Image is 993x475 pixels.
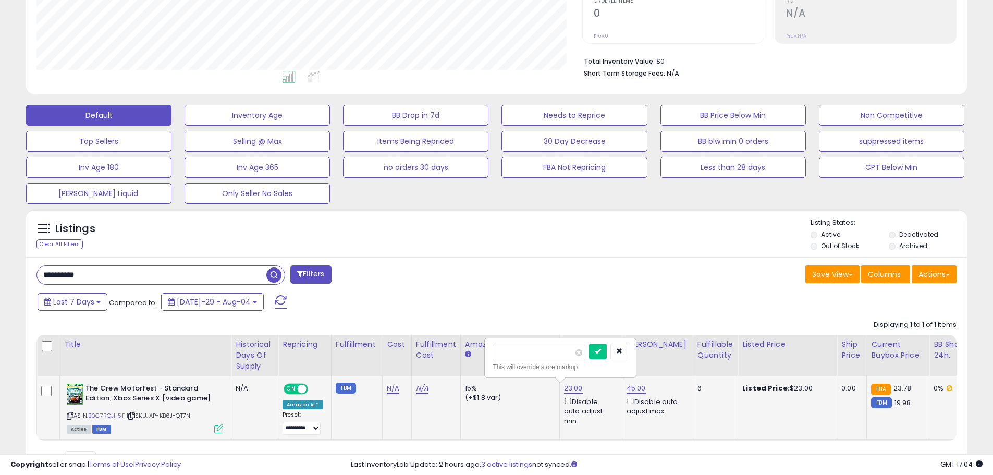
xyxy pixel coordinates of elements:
[819,105,964,126] button: Non Competitive
[564,396,614,426] div: Disable auto adjust min
[868,269,901,279] span: Columns
[819,131,964,152] button: suppressed items
[501,131,647,152] button: 30 Day Decrease
[26,105,171,126] button: Default
[85,384,212,406] b: The Crew Motorfest - Standard Edition, Xbox Series X [video game]
[667,68,679,78] span: N/A
[343,105,488,126] button: BB Drop in 7d
[26,183,171,204] button: [PERSON_NAME] Liquid.
[564,383,583,394] a: 23.00
[594,7,764,21] h2: 0
[283,411,323,435] div: Preset:
[135,459,181,469] a: Privacy Policy
[161,293,264,311] button: [DATE]-29 - Aug-04
[465,384,551,393] div: 15%
[821,241,859,250] label: Out of Stock
[861,265,910,283] button: Columns
[841,384,859,393] div: 0.00
[627,339,689,350] div: [PERSON_NAME]
[871,339,925,361] div: Current Buybox Price
[627,383,646,394] a: 45.00
[819,157,964,178] button: CPT Below Min
[290,265,331,284] button: Filters
[934,339,972,361] div: BB Share 24h.
[336,383,356,394] small: FBM
[501,157,647,178] button: FBA Not Repricing
[109,298,157,308] span: Compared to:
[805,265,860,283] button: Save View
[92,425,111,434] span: FBM
[821,230,840,239] label: Active
[177,297,251,307] span: [DATE]-29 - Aug-04
[465,350,471,359] small: Amazon Fees.
[465,393,551,403] div: (+$1.8 var)
[351,460,983,470] div: Last InventoryLab Update: 2 hours ago, not synced.
[811,218,967,228] p: Listing States:
[874,320,957,330] div: Displaying 1 to 1 of 1 items
[660,105,806,126] button: BB Price Below Min
[343,131,488,152] button: Items Being Repriced
[584,57,655,66] b: Total Inventory Value:
[185,105,330,126] button: Inventory Age
[871,384,890,395] small: FBA
[493,362,628,372] div: This will override store markup
[10,460,181,470] div: seller snap | |
[697,384,730,393] div: 6
[38,293,107,311] button: Last 7 Days
[742,384,829,393] div: $23.00
[185,131,330,152] button: Selling @ Max
[893,383,912,393] span: 23.78
[387,339,407,350] div: Cost
[67,425,91,434] span: All listings currently available for purchase on Amazon
[742,339,832,350] div: Listed Price
[26,131,171,152] button: Top Sellers
[53,297,94,307] span: Last 7 Days
[416,339,456,361] div: Fulfillment Cost
[67,384,223,432] div: ASIN:
[64,339,227,350] div: Title
[899,230,938,239] label: Deactivated
[307,385,323,394] span: OFF
[89,459,133,469] a: Terms of Use
[584,54,949,67] li: $0
[871,397,891,408] small: FBM
[697,339,733,361] div: Fulfillable Quantity
[26,157,171,178] button: Inv Age 180
[594,33,608,39] small: Prev: 0
[912,265,957,283] button: Actions
[786,33,806,39] small: Prev: N/A
[899,241,927,250] label: Archived
[88,411,125,420] a: B0C7RQJH5F
[343,157,488,178] button: no orders 30 days
[501,105,647,126] button: Needs to Reprice
[127,411,190,420] span: | SKU: AP-KB6J-QT7N
[236,384,270,393] div: N/A
[55,222,95,236] h5: Listings
[584,69,665,78] b: Short Term Storage Fees:
[336,339,378,350] div: Fulfillment
[742,383,790,393] b: Listed Price:
[660,157,806,178] button: Less than 28 days
[940,459,983,469] span: 2025-08-12 17:04 GMT
[236,339,274,372] div: Historical Days Of Supply
[285,385,298,394] span: ON
[283,339,327,350] div: Repricing
[387,383,399,394] a: N/A
[465,339,555,350] div: Amazon Fees
[416,383,428,394] a: N/A
[36,239,83,249] div: Clear All Filters
[481,459,532,469] a: 3 active listings
[283,400,323,409] div: Amazon AI *
[841,339,862,361] div: Ship Price
[185,183,330,204] button: Only Seller No Sales
[185,157,330,178] button: Inv Age 365
[934,384,968,393] div: 0%
[660,131,806,152] button: BB blw min 0 orders
[786,7,956,21] h2: N/A
[894,398,911,408] span: 19.98
[10,459,48,469] strong: Copyright
[67,384,83,405] img: 51rV210W76L._SL40_.jpg
[627,396,685,416] div: Disable auto adjust max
